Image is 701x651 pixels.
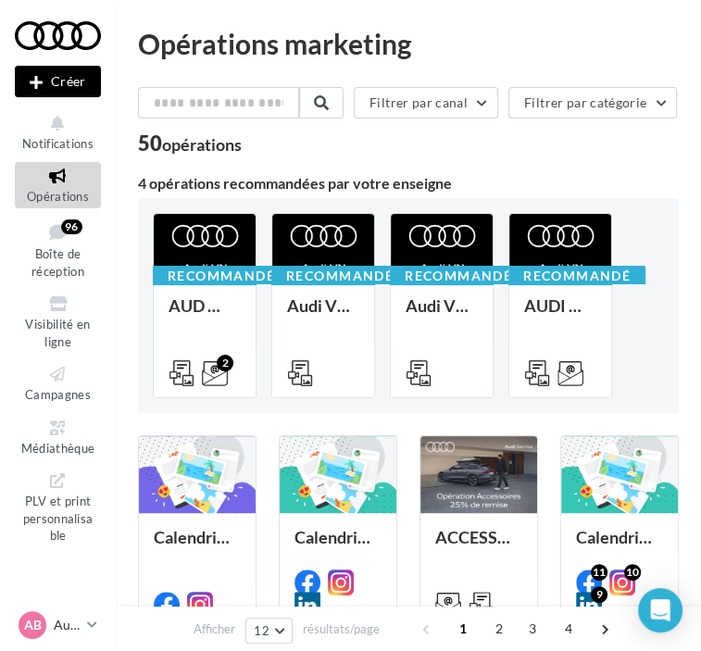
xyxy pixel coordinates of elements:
[217,355,233,371] div: 2
[303,620,380,638] span: résultats/page
[138,176,679,191] div: 4 opérations recommandées par votre enseigne
[22,136,94,151] span: Notifications
[448,614,478,644] span: 1
[508,266,645,286] div: Recommandé
[194,620,235,638] span: Afficher
[31,246,84,279] span: Boîte de réception
[138,133,242,154] div: 50
[153,266,290,286] div: Recommandé
[624,564,641,581] div: 10
[138,30,679,57] div: Opérations marketing
[294,528,382,565] div: Calendrier éditorial national : du 02.09 au 15.09
[518,614,547,644] span: 3
[23,490,94,543] span: PLV et print personnalisable
[21,441,95,456] span: Médiathèque
[15,607,101,643] a: AB Audi BRIE [PERSON_NAME]
[254,623,269,638] span: 12
[27,189,89,204] span: Opérations
[15,66,101,97] div: Nouvelle campagne
[524,296,596,333] div: AUDI VN_FIL ROUGE 2025 - A1, Q2, Q3, Q5 et Q4 e-tron
[15,414,101,459] a: Médiathèque
[15,66,101,97] button: Créer
[54,616,80,634] p: Audi BRIE [PERSON_NAME]
[271,266,408,286] div: Recommandé
[169,296,241,333] div: AUD VN_NOUVELLE A6 e-tron
[15,290,101,353] a: Visibilité en ligne
[484,614,514,644] span: 2
[554,614,583,644] span: 4
[287,296,359,333] div: Audi VN - Sport
[15,216,101,283] a: Boîte de réception96
[245,618,293,644] button: 12
[591,586,607,603] div: 9
[435,528,522,565] div: ACCESSOIRES 25% SEPTEMBRE - AUDI SERVICE
[406,296,478,333] div: Audi VN - Tradition
[15,467,101,547] a: PLV et print personnalisable
[25,387,91,402] span: Campagnes
[15,109,101,155] button: Notifications
[61,219,82,234] div: 96
[25,317,90,349] span: Visibilité en ligne
[390,266,527,286] div: Recommandé
[591,564,607,581] div: 11
[638,588,682,632] div: Open Intercom Messenger
[15,162,101,207] a: Opérations
[576,528,663,565] div: Calendrier éditorial national : du 02.09 au 09.09
[162,136,242,153] div: opérations
[15,360,101,406] a: Campagnes
[508,87,677,119] button: Filtrer par catégorie
[24,616,42,634] span: AB
[354,87,498,119] button: Filtrer par canal
[154,528,241,565] div: Calendrier éditorial national : semaine du 08.09 au 14.09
